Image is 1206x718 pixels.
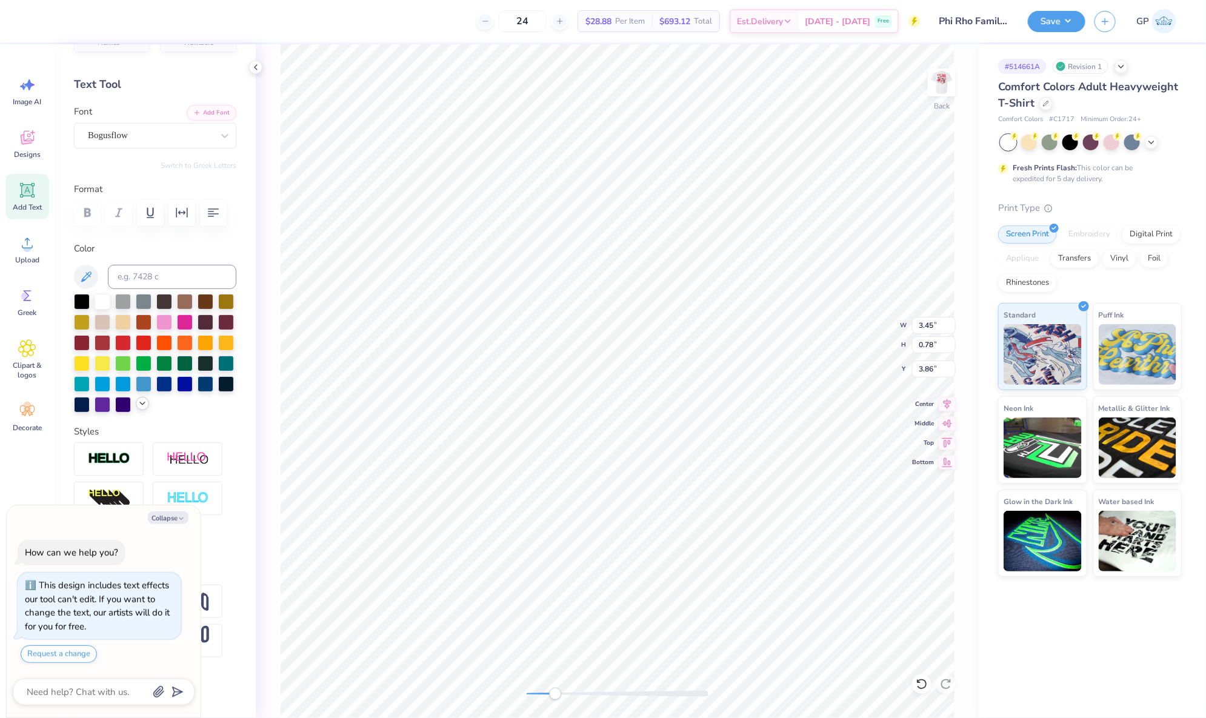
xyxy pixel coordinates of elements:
span: GP [1136,15,1149,28]
img: Gene Padilla [1152,9,1176,33]
span: Est. Delivery [737,15,783,28]
button: Save [1028,11,1085,32]
span: $28.88 [585,15,611,28]
span: Standard [1004,308,1036,321]
div: Vinyl [1102,250,1136,268]
span: Metallic & Glitter Ink [1099,402,1170,414]
div: This color can be expedited for 5 day delivery. [1013,162,1162,184]
div: Revision 1 [1053,59,1108,74]
input: e.g. 7428 c [108,265,236,289]
div: Digital Print [1122,225,1181,244]
div: Back [934,101,950,111]
div: This design includes text effects our tool can't edit. If you want to change the text, our artist... [25,579,170,633]
span: Per Item [615,15,645,28]
img: Shadow [167,451,209,467]
div: Embroidery [1061,225,1118,244]
img: Stroke [88,452,130,466]
label: Styles [74,425,99,439]
label: Format [74,182,236,196]
img: Metallic & Glitter Ink [1099,417,1177,478]
input: Untitled Design [930,9,1019,33]
span: Neon Ink [1004,402,1033,414]
span: [DATE] - [DATE] [805,15,870,28]
div: Rhinestones [998,274,1057,292]
span: Image AI [13,97,42,107]
button: Switch to Greek Letters [161,161,236,170]
div: Foil [1140,250,1168,268]
span: Minimum Order: 24 + [1081,115,1141,125]
strong: Fresh Prints Flash: [1013,163,1077,173]
span: Top [912,438,934,448]
img: Puff Ink [1099,324,1177,385]
div: Screen Print [998,225,1057,244]
span: Personalized Names [98,30,142,47]
div: Accessibility label [549,688,561,700]
button: Collapse [148,511,188,524]
input: – – [499,10,546,32]
span: Upload [15,255,39,265]
span: Add Text [13,202,42,212]
img: Water based Ink [1099,511,1177,571]
span: Glow in the Dark Ink [1004,495,1073,508]
span: Designs [14,150,41,159]
label: Font [74,105,92,119]
span: Center [912,399,934,409]
span: Water based Ink [1099,495,1154,508]
span: Free [878,17,889,25]
span: Comfort Colors [998,115,1043,125]
span: Decorate [13,423,42,433]
button: Add Font [187,105,236,121]
a: GP [1131,9,1182,33]
div: Transfers [1050,250,1099,268]
div: How can we help you? [25,547,118,559]
div: Print Type [998,201,1182,215]
div: # 514661A [998,59,1047,74]
span: Comfort Colors Adult Heavyweight T-Shirt [998,79,1178,110]
img: Glow in the Dark Ink [1004,511,1082,571]
div: Applique [998,250,1047,268]
span: Bottom [912,457,934,467]
span: Middle [912,419,934,428]
span: Puff Ink [1099,308,1124,321]
span: Clipart & logos [7,361,47,380]
img: 3D Illusion [88,489,130,508]
span: Personalized Numbers [184,30,229,47]
img: Neon Ink [1004,417,1082,478]
img: Standard [1004,324,1082,385]
img: Back [930,70,954,95]
span: # C1717 [1049,115,1074,125]
button: Request a change [21,645,97,663]
div: Text Tool [74,76,236,93]
label: Color [74,242,236,256]
span: $693.12 [659,15,690,28]
img: Negative Space [167,491,209,505]
span: Total [694,15,712,28]
span: Greek [18,308,37,317]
